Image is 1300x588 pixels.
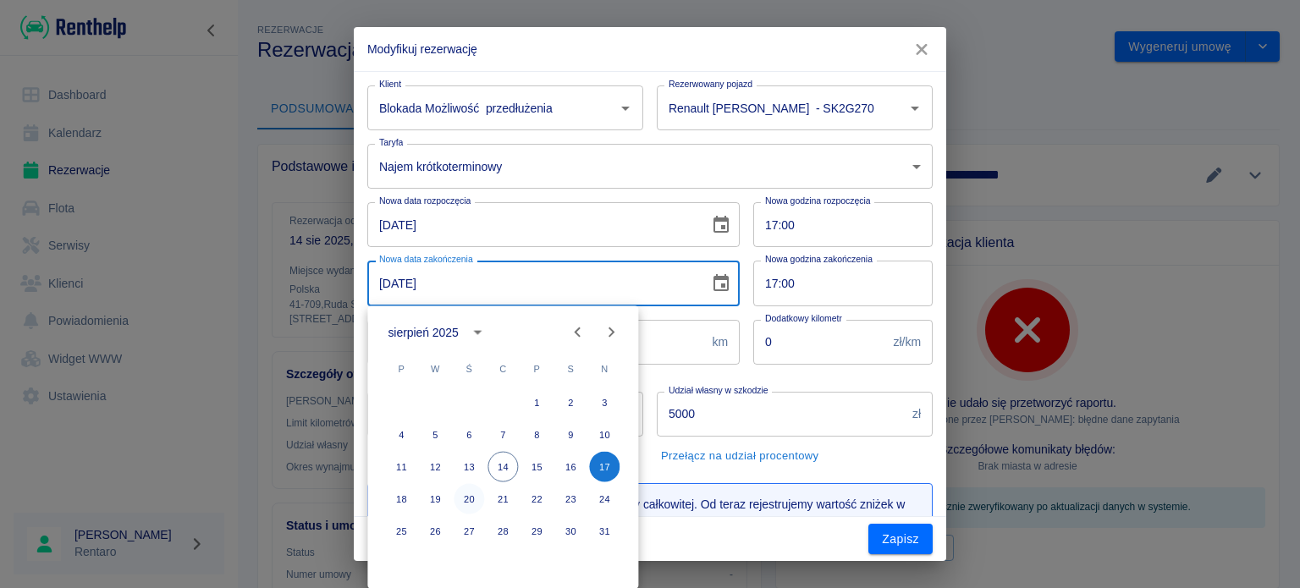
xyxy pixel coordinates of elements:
label: Udział własny w szkodzie [669,384,768,397]
button: 5 [420,420,450,450]
button: 13 [454,452,484,482]
button: 4 [386,420,416,450]
span: niedziela [589,352,620,386]
button: Next month [594,316,628,349]
span: piątek [521,352,552,386]
button: 7 [487,420,518,450]
button: Previous month [560,316,594,349]
button: 17 [589,452,620,482]
button: Choose date, selected date is 17 sie 2025 [704,267,738,300]
button: 15 [521,452,552,482]
label: Nowa data rozpoczęcia [379,195,471,207]
button: 14 [487,452,518,482]
button: 9 [555,420,586,450]
input: DD-MM-YYYY [367,261,697,305]
label: Rezerwowany pojazd [669,78,752,91]
span: sobota [555,352,586,386]
button: 10 [589,420,620,450]
span: środa [454,352,484,386]
button: 16 [555,452,586,482]
button: 22 [521,484,552,514]
button: 29 [521,516,552,547]
label: Taryfa [379,136,403,149]
button: 8 [521,420,552,450]
h2: Modyfikuj rezerwację [354,27,946,71]
button: 3 [589,387,620,418]
label: Nowa godzina rozpoczęcia [765,195,871,207]
p: zł/km [894,333,921,351]
button: 12 [420,452,450,482]
div: sierpień 2025 [388,323,458,341]
label: Nowa data zakończenia [379,253,473,266]
button: 20 [454,484,484,514]
label: Dodatkowy kilometr [765,312,842,325]
button: calendar view is open, switch to year view [464,318,493,347]
button: 19 [420,484,450,514]
button: Zapisz [868,524,933,555]
label: Nowa godzina zakończenia [765,253,873,266]
button: 21 [487,484,518,514]
button: 30 [555,516,586,547]
span: poniedziałek [386,352,416,386]
span: wtorek [420,352,450,386]
p: km [712,333,728,351]
span: czwartek [487,352,518,386]
label: Klient [379,78,401,91]
input: hh:mm [753,202,921,247]
button: Otwórz [903,96,927,120]
button: 25 [386,516,416,547]
button: 23 [555,484,586,514]
button: 24 [589,484,620,514]
button: Otwórz [614,96,637,120]
input: DD-MM-YYYY [367,202,697,247]
button: 31 [589,516,620,547]
p: Usprawniliśmy mechanizm wyliczenia kwoty całkowitej. Od teraz rejestrujemy wartość zniżek w każde... [410,496,918,531]
button: Choose date, selected date is 14 sie 2025 [704,208,738,242]
button: 28 [487,516,518,547]
button: Przełącz na udział procentowy [657,443,823,470]
button: 2 [555,387,586,418]
button: 11 [386,452,416,482]
button: 1 [521,387,552,418]
button: 27 [454,516,484,547]
button: 26 [420,516,450,547]
button: 18 [386,484,416,514]
input: hh:mm [753,261,921,305]
p: zł [912,405,921,423]
button: 6 [454,420,484,450]
div: Najem krótkoterminowy [367,144,933,189]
